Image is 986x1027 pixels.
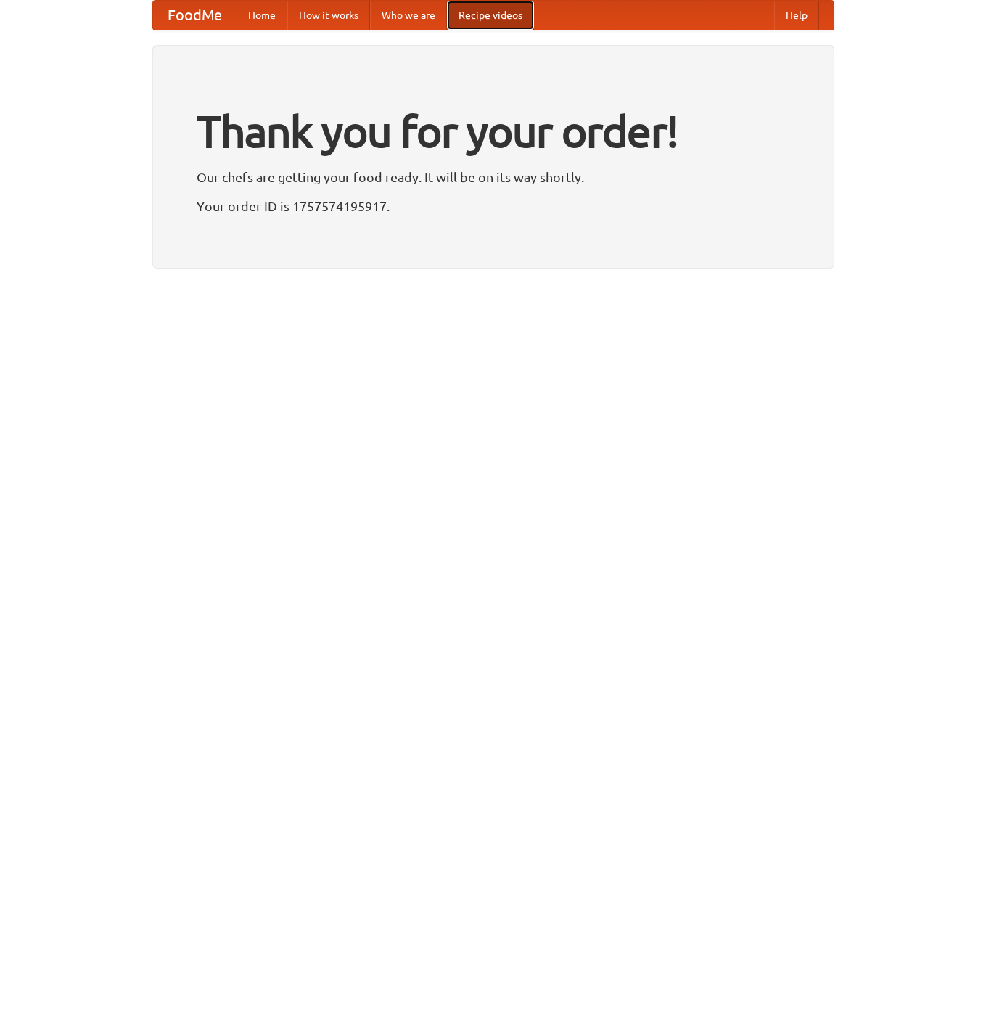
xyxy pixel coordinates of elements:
[197,166,790,188] p: Our chefs are getting your food ready. It will be on its way shortly.
[370,1,447,30] a: Who we are
[447,1,534,30] a: Recipe videos
[774,1,819,30] a: Help
[287,1,370,30] a: How it works
[153,1,237,30] a: FoodMe
[197,97,790,166] h1: Thank you for your order!
[237,1,287,30] a: Home
[197,195,790,217] p: Your order ID is 1757574195917.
